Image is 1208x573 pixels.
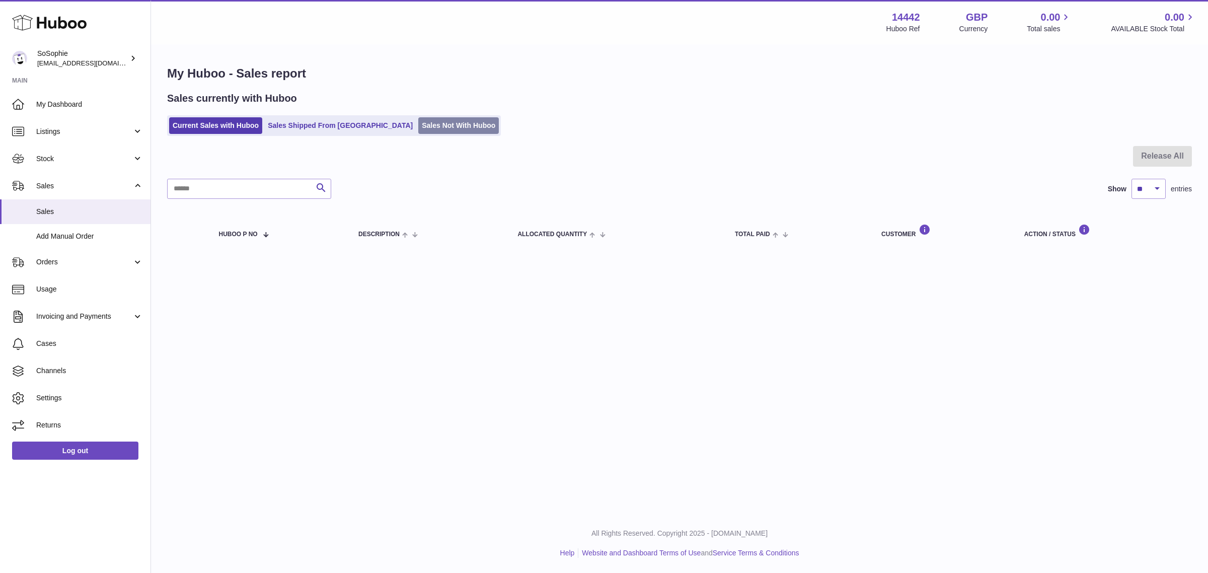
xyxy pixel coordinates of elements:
[36,257,132,267] span: Orders
[560,549,575,557] a: Help
[36,100,143,109] span: My Dashboard
[886,24,920,34] div: Huboo Ref
[881,224,1004,238] div: Customer
[219,231,258,238] span: Huboo P no
[358,231,400,238] span: Description
[1027,24,1072,34] span: Total sales
[1024,224,1182,238] div: Action / Status
[36,207,143,217] span: Sales
[37,59,148,67] span: [EMAIL_ADDRESS][DOMAIN_NAME]
[36,232,143,241] span: Add Manual Order
[1111,24,1196,34] span: AVAILABLE Stock Total
[1171,184,1192,194] span: entries
[1111,11,1196,34] a: 0.00 AVAILABLE Stock Total
[12,51,27,66] img: internalAdmin-14442@internal.huboo.com
[36,420,143,430] span: Returns
[1165,11,1184,24] span: 0.00
[966,11,988,24] strong: GBP
[582,549,701,557] a: Website and Dashboard Terms of Use
[36,339,143,348] span: Cases
[36,393,143,403] span: Settings
[159,529,1200,538] p: All Rights Reserved. Copyright 2025 - [DOMAIN_NAME]
[36,312,132,321] span: Invoicing and Payments
[1027,11,1072,34] a: 0.00 Total sales
[1108,184,1126,194] label: Show
[37,49,128,68] div: SoSophie
[418,117,499,134] a: Sales Not With Huboo
[1041,11,1061,24] span: 0.00
[959,24,988,34] div: Currency
[36,181,132,191] span: Sales
[735,231,770,238] span: Total paid
[713,549,799,557] a: Service Terms & Conditions
[517,231,587,238] span: ALLOCATED Quantity
[169,117,262,134] a: Current Sales with Huboo
[12,442,138,460] a: Log out
[264,117,416,134] a: Sales Shipped From [GEOGRAPHIC_DATA]
[36,154,132,164] span: Stock
[36,284,143,294] span: Usage
[167,92,297,105] h2: Sales currently with Huboo
[892,11,920,24] strong: 14442
[36,366,143,376] span: Channels
[36,127,132,136] span: Listings
[167,65,1192,82] h1: My Huboo - Sales report
[578,548,799,558] li: and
